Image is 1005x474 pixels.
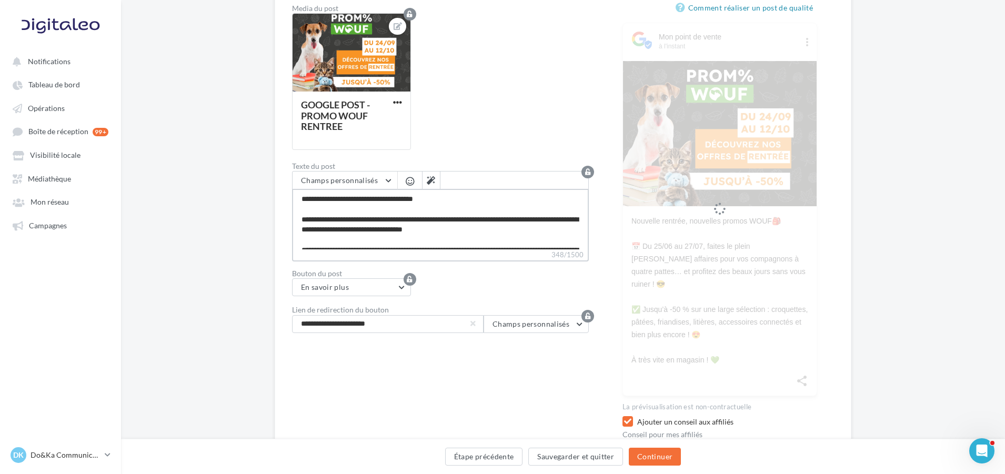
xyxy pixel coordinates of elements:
[301,99,370,132] div: GOOGLE POST - PROMO WOUF RENTREE
[528,448,623,466] button: Sauvegarder et quitter
[292,5,589,12] div: Media du post
[6,145,115,164] a: Visibilité locale
[659,32,798,42] div: Mon point de vente
[6,192,115,211] a: Mon réseau
[301,283,349,291] span: En savoir plus
[28,174,71,183] span: Médiathèque
[28,80,80,89] span: Tableau de bord
[292,163,589,170] label: Texte du post
[676,2,817,14] a: Comment réaliser un post de qualité
[292,270,589,277] label: Bouton du post
[6,75,115,94] a: Tableau de bord
[292,249,589,261] label: 348/1500
[622,398,817,412] div: La prévisualisation est non-contractuelle
[6,216,115,235] a: Campagnes
[969,438,994,463] iframe: Intercom live chat
[31,198,69,207] span: Mon réseau
[484,315,589,333] button: Champs personnalisés
[637,417,817,427] div: Ajouter un conseil aux affiliés
[93,128,108,136] div: 99+
[631,215,808,366] div: Nouvelle rentrée, nouvelles promos WOUF🎒 📅 Du 25/06 au 27/07, faites le plein [PERSON_NAME] affai...
[6,98,115,117] a: Opérations
[28,127,88,136] span: Boîte de réception
[30,151,81,160] span: Visibilité locale
[31,450,100,460] p: Do&Ka Communication
[493,319,569,328] span: Champs personnalisés
[623,61,817,206] img: GOOGLE POST - PROMO WOUF RENTREE
[6,122,115,141] a: Boîte de réception 99+
[13,450,24,460] span: DK
[6,52,110,70] button: Notifications
[292,278,411,296] button: En savoir plus
[301,176,378,185] span: Champs personnalisés
[293,172,397,189] button: Champs personnalisés
[445,448,523,466] button: Étape précédente
[659,42,798,51] div: à l'instant
[292,306,389,314] label: Lien de redirection du bouton
[6,169,115,188] a: Médiathèque
[8,445,113,465] a: DK Do&Ka Communication
[28,104,65,113] span: Opérations
[622,431,817,438] div: Conseil pour mes affiliés
[629,448,681,466] button: Continuer
[28,57,71,66] span: Notifications
[29,221,67,230] span: Campagnes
